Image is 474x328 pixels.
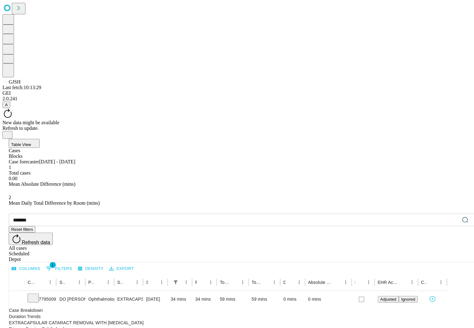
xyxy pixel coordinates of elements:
div: Refresh to update. [2,125,472,131]
div: EXTRACAPSULAR CATARACT REMOVAL WITH [MEDICAL_DATA] [117,291,140,307]
div: 59 mins [220,291,245,307]
div: Total Scheduled Duration [220,280,229,285]
div: Predicted In Room Duration [195,280,197,285]
button: Select columns [10,264,42,274]
div: 2.0.241 [2,96,472,102]
span: Reset filters [11,227,33,232]
span: Last fetch: 10:13:29 [2,85,41,90]
button: Sort [428,278,437,287]
button: Menu [341,278,350,287]
div: Comments [421,280,427,285]
button: Show filters [44,264,74,274]
span: 1 [9,165,11,170]
span: Case forecaster [9,159,39,164]
span: Total cases [9,170,30,175]
button: Sort [95,278,104,287]
button: Sort [333,278,341,287]
button: Reset filters [9,226,35,233]
div: Surgeon Name [59,280,65,285]
button: Sort [399,278,408,287]
button: Ignored [399,296,418,303]
button: Collapse [12,295,21,304]
div: Case Epic Id [28,280,37,285]
div: 1 active filter [171,278,180,287]
span: Table View [11,142,31,147]
div: 59 mins [252,291,277,307]
button: Menu [238,278,247,287]
button: Menu [408,278,417,287]
button: Sort [356,278,364,287]
button: Menu [206,278,215,287]
div: Total Predicted Duration [252,280,261,285]
button: Export [108,264,135,274]
button: Sort [124,278,133,287]
button: Menu [182,278,191,287]
button: Close [2,131,12,139]
button: Sort [286,278,295,287]
div: Duration Trends [9,313,447,320]
div: 34 mins [195,291,214,307]
button: Menu [437,278,445,287]
span: Mean Daily Total Difference by Room (mins) [9,200,100,206]
button: Adjusted [378,296,399,303]
button: Menu [364,278,373,287]
button: Sort [66,278,75,287]
div: Surgery Date [146,280,148,285]
div: 0 mins [283,291,302,307]
button: Menu [104,278,113,287]
button: Sort [261,278,270,287]
div: EHR Action [378,280,399,285]
button: Sort [149,278,157,287]
button: Menu [157,278,166,287]
div: Surgery Name [117,280,124,285]
span: Refresh data [22,240,50,245]
div: GEI [2,90,472,96]
button: Density [76,264,105,274]
button: Menu [75,278,84,287]
div: New data might be available [2,120,472,125]
div: 0 mins [308,291,349,307]
span: 2 [9,195,11,200]
div: Difference [283,280,285,285]
button: Menu [133,278,142,287]
div: Resolved in EHR [355,280,355,285]
button: Sort [181,278,189,287]
div: 7795009 [28,291,53,307]
div: New data might be availableRefresh to update.Close [2,108,472,139]
button: Sort [37,278,46,287]
button: Menu [270,278,279,287]
div: Absolute Difference [308,280,332,285]
button: Refresh data [9,233,53,245]
button: Table View [9,139,40,148]
button: Menu [46,278,55,287]
button: A [2,102,10,108]
div: Ophthalmology [88,291,111,307]
span: [DATE] - [DATE] [39,159,75,164]
div: [DATE] [146,291,165,307]
div: 34 mins [171,291,189,307]
span: 0.00 [9,176,17,181]
div: Primary Service [88,280,95,285]
button: Sort [230,278,238,287]
button: Menu [295,278,304,287]
span: GJSH [9,79,20,84]
span: Ignored [401,297,415,302]
div: DO [PERSON_NAME] [59,291,82,307]
button: Show filters [171,278,180,287]
span: 1 [50,262,56,268]
span: A [5,102,8,107]
span: EXTRACAPSULAR CATARACT REMOVAL WITH [MEDICAL_DATA] [9,320,144,325]
div: Case Breakdown [9,307,447,313]
span: Adjusted [380,297,396,302]
span: Mean Absolute Difference (mins) [9,181,75,187]
button: Sort [198,278,206,287]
